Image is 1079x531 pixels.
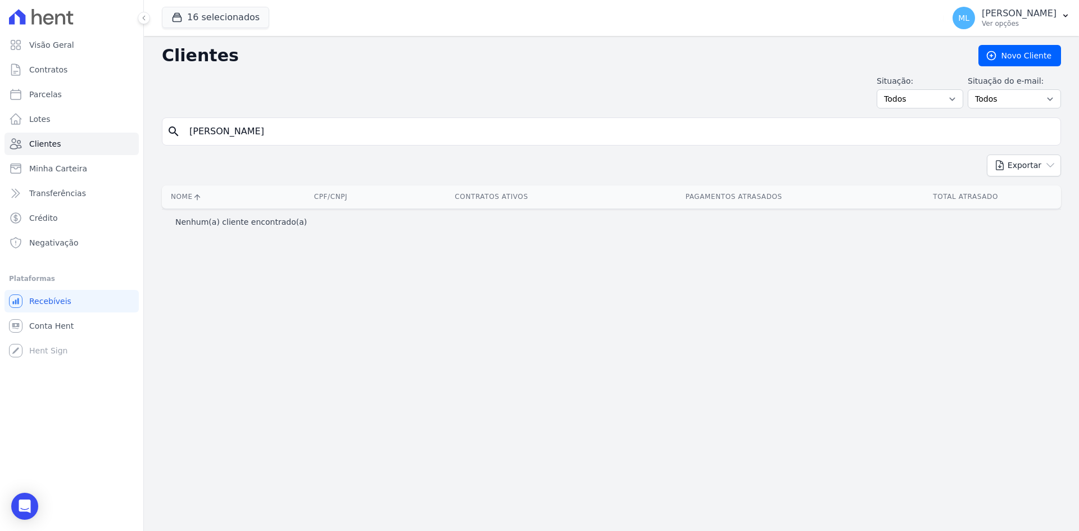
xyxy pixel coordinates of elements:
[162,46,960,66] h2: Clientes
[175,216,307,228] p: Nenhum(a) cliente encontrado(a)
[29,237,79,248] span: Negativação
[958,14,969,22] span: ML
[29,64,67,75] span: Contratos
[11,493,38,520] div: Open Intercom Messenger
[978,45,1061,66] a: Novo Cliente
[877,75,963,87] label: Situação:
[4,182,139,205] a: Transferências
[9,272,134,285] div: Plataformas
[4,108,139,130] a: Lotes
[29,138,61,149] span: Clientes
[4,34,139,56] a: Visão Geral
[29,296,71,307] span: Recebíveis
[987,155,1061,176] button: Exportar
[29,89,62,100] span: Parcelas
[29,114,51,125] span: Lotes
[4,207,139,229] a: Crédito
[870,185,1061,208] th: Total Atrasado
[4,290,139,312] a: Recebíveis
[167,125,180,138] i: search
[4,157,139,180] a: Minha Carteira
[162,185,276,208] th: Nome
[597,185,870,208] th: Pagamentos Atrasados
[4,315,139,337] a: Conta Hent
[29,188,86,199] span: Transferências
[968,75,1061,87] label: Situação do e-mail:
[29,39,74,51] span: Visão Geral
[4,58,139,81] a: Contratos
[982,19,1057,28] p: Ver opções
[4,232,139,254] a: Negativação
[29,163,87,174] span: Minha Carteira
[4,83,139,106] a: Parcelas
[386,185,597,208] th: Contratos Ativos
[276,185,386,208] th: CPF/CNPJ
[944,2,1079,34] button: ML [PERSON_NAME] Ver opções
[162,7,269,28] button: 16 selecionados
[29,320,74,332] span: Conta Hent
[183,120,1056,143] input: Buscar por nome, CPF ou e-mail
[982,8,1057,19] p: [PERSON_NAME]
[29,212,58,224] span: Crédito
[4,133,139,155] a: Clientes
